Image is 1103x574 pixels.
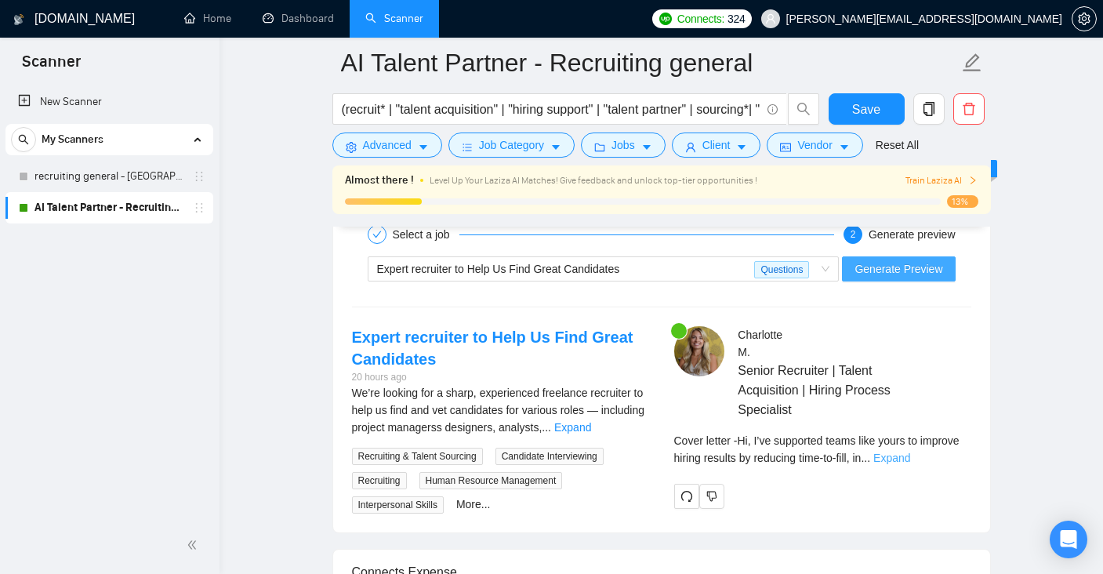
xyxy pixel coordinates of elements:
span: caret-down [839,141,850,153]
span: right [968,176,978,185]
button: delete [953,93,985,125]
input: Search Freelance Jobs... [342,100,760,119]
span: New [968,162,990,175]
button: redo [674,484,699,509]
a: searchScanner [365,12,423,25]
button: copy [913,93,945,125]
button: userClientcaret-down [672,133,761,158]
span: Scanner [9,50,93,83]
span: search [12,134,35,145]
span: Human Resource Management [419,472,563,489]
div: 20 hours ago [352,370,649,385]
span: Vendor [797,136,832,154]
a: New Scanner [18,86,201,118]
img: logo [13,7,24,32]
span: edit [962,53,982,73]
a: dashboardDashboard [263,12,334,25]
span: caret-down [550,141,561,153]
a: Expert recruiter to Help Us Find Great Candidates [352,329,633,368]
span: Level Up Your Laziza AI Matches! Give feedback and unlock top-tier opportunities ! [430,175,757,186]
span: Cover letter - Hi, I’ve supported teams like yours to improve hiring results by reducing time-to-... [674,434,960,464]
span: Almost there ! [345,172,414,189]
span: ... [542,421,551,434]
span: redo [675,490,698,503]
span: ... [861,452,870,464]
a: More... [456,498,491,510]
button: Save [829,93,905,125]
input: Scanner name... [341,43,959,82]
button: folderJobscaret-down [581,133,666,158]
button: search [11,127,36,152]
span: user [685,141,696,153]
span: Expert recruiter to Help Us Find Great Candidates [377,263,620,275]
button: Train Laziza AI [905,173,978,188]
span: Advanced [363,136,412,154]
a: Reset All [876,136,919,154]
span: holder [193,202,205,214]
button: setting [1072,6,1097,31]
span: 13% [947,195,978,208]
span: My Scanners [42,124,103,155]
span: Recruiting & Talent Sourcing [352,448,483,465]
span: 324 [727,10,745,27]
span: setting [1072,13,1096,25]
div: Select a job [393,225,459,244]
span: check [372,230,382,239]
span: Save [852,100,880,119]
button: idcardVendorcaret-down [767,133,862,158]
span: Client [702,136,731,154]
span: caret-down [641,141,652,153]
span: Charlotte M . [738,329,782,358]
span: copy [914,102,944,116]
img: upwork-logo.png [659,13,672,25]
span: bars [462,141,473,153]
button: Generate Preview [842,256,955,282]
span: dislike [706,490,717,503]
div: We’re looking for a sharp, experienced freelance recruiter to help us find and vet candidates for... [352,384,649,436]
span: idcard [780,141,791,153]
span: Senior Recruiter | Talent Acquisition | Hiring Process Specialist [738,361,924,420]
button: search [788,93,819,125]
button: dislike [699,484,724,509]
span: delete [954,102,984,116]
span: 2 [851,229,856,240]
img: c1ygl-kpzeZJLrRcVOKzMi5ikDIqYbMaiMAcYUL6JVK3ZmFCPpug3dVDV8OsntLtNL [674,326,724,376]
li: My Scanners [5,124,213,223]
span: info-circle [767,104,778,114]
div: Remember that the client will see only the first two lines of your cover letter. [674,432,971,467]
span: Recruiting [352,472,407,489]
a: Expand [873,452,910,464]
span: Interpersonal Skills [352,496,444,514]
span: caret-down [418,141,429,153]
span: folder [594,141,605,153]
div: Open Intercom Messenger [1050,521,1087,558]
span: double-left [187,537,202,553]
a: Expand [554,421,591,434]
span: Jobs [611,136,635,154]
span: user [765,13,776,24]
a: AI Talent Partner - Recruiting general [34,192,183,223]
a: homeHome [184,12,231,25]
div: Generate preview [869,225,956,244]
button: settingAdvancedcaret-down [332,133,442,158]
span: setting [346,141,357,153]
span: Connects: [677,10,724,27]
span: Job Category [479,136,544,154]
span: caret-down [736,141,747,153]
li: New Scanner [5,86,213,118]
span: search [789,102,818,116]
span: holder [193,170,205,183]
button: barsJob Categorycaret-down [448,133,575,158]
a: recruiting general - [GEOGRAPHIC_DATA], [GEOGRAPHIC_DATA], [GEOGRAPHIC_DATA] [34,161,183,192]
span: We’re looking for a sharp, experienced freelance recruiter to help us find and vet candidates for... [352,387,645,434]
span: Generate Preview [854,260,942,278]
span: Candidate Interviewing [495,448,604,465]
span: Questions [754,261,809,278]
a: setting [1072,13,1097,25]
